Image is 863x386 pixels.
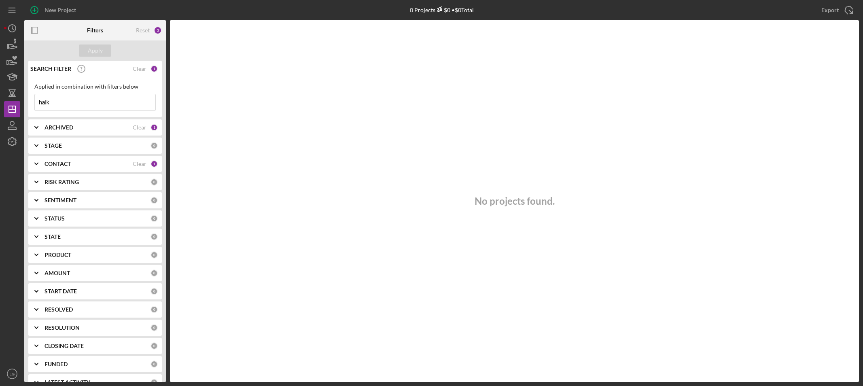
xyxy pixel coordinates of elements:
[45,306,73,313] b: RESOLVED
[151,160,158,168] div: 1
[813,2,859,18] button: Export
[45,161,71,167] b: CONTACT
[151,361,158,368] div: 0
[45,124,73,131] b: ARCHIVED
[88,45,103,57] div: Apply
[45,233,61,240] b: STATE
[151,288,158,295] div: 0
[45,270,70,276] b: AMOUNT
[45,197,76,204] b: SENTIMENT
[821,2,839,18] div: Export
[24,2,84,18] button: New Project
[45,361,68,367] b: FUNDED
[151,142,158,149] div: 0
[133,124,146,131] div: Clear
[136,27,150,34] div: Reset
[45,179,79,185] b: RISK RATING
[151,215,158,222] div: 0
[30,66,71,72] b: SEARCH FILTER
[4,366,20,382] button: LG
[151,178,158,186] div: 0
[45,252,71,258] b: PRODUCT
[154,26,162,34] div: 3
[45,215,65,222] b: STATUS
[151,233,158,240] div: 0
[151,124,158,131] div: 1
[410,6,474,13] div: 0 Projects • $0 Total
[10,372,15,376] text: LG
[45,324,80,331] b: RESOLUTION
[34,83,156,90] div: Applied in combination with filters below
[151,251,158,259] div: 0
[45,2,76,18] div: New Project
[45,288,77,295] b: START DATE
[151,197,158,204] div: 0
[45,142,62,149] b: STAGE
[435,6,450,13] div: $0
[133,161,146,167] div: Clear
[151,269,158,277] div: 0
[151,306,158,313] div: 0
[45,379,90,386] b: LATEST ACTIVITY
[151,342,158,350] div: 0
[87,27,103,34] b: Filters
[475,195,555,207] h3: No projects found.
[151,324,158,331] div: 0
[79,45,111,57] button: Apply
[133,66,146,72] div: Clear
[151,65,158,72] div: 1
[151,379,158,386] div: 0
[45,343,84,349] b: CLOSING DATE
